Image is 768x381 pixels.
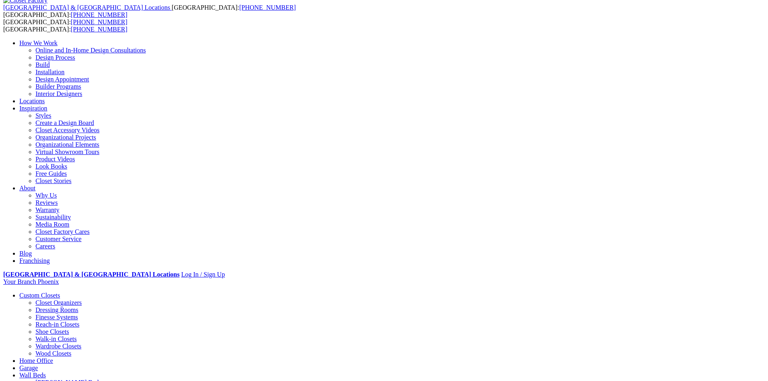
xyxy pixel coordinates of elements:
[35,47,146,54] a: Online and In-Home Design Consultations
[35,314,78,321] a: Finesse Systems
[35,76,89,83] a: Design Appointment
[19,40,58,46] a: How We Work
[19,357,53,364] a: Home Office
[35,299,82,306] a: Closet Organizers
[3,271,179,278] a: [GEOGRAPHIC_DATA] & [GEOGRAPHIC_DATA] Locations
[35,119,94,126] a: Create a Design Board
[35,350,71,357] a: Wood Closets
[19,105,47,112] a: Inspiration
[3,4,296,18] span: [GEOGRAPHIC_DATA]: [GEOGRAPHIC_DATA]:
[19,372,46,379] a: Wall Beds
[35,170,67,177] a: Free Guides
[19,364,38,371] a: Garage
[3,19,127,33] span: [GEOGRAPHIC_DATA]: [GEOGRAPHIC_DATA]:
[35,335,77,342] a: Walk-in Closets
[3,278,36,285] span: Your Branch
[3,4,170,11] span: [GEOGRAPHIC_DATA] & [GEOGRAPHIC_DATA] Locations
[35,148,100,155] a: Virtual Showroom Tours
[19,185,35,192] a: About
[35,199,58,206] a: Reviews
[35,61,50,68] a: Build
[71,19,127,25] a: [PHONE_NUMBER]
[181,271,225,278] a: Log In / Sign Up
[35,163,67,170] a: Look Books
[35,221,69,228] a: Media Room
[35,69,65,75] a: Installation
[35,214,71,221] a: Sustainability
[35,321,79,328] a: Reach-in Closets
[35,228,89,235] a: Closet Factory Cares
[35,235,81,242] a: Customer Service
[71,11,127,18] a: [PHONE_NUMBER]
[35,192,57,199] a: Why Us
[3,278,59,285] a: Your Branch Phoenix
[35,156,75,162] a: Product Videos
[35,306,78,313] a: Dressing Rooms
[35,243,55,250] a: Careers
[19,257,50,264] a: Franchising
[19,292,60,299] a: Custom Closets
[35,127,100,133] a: Closet Accessory Videos
[35,206,59,213] a: Warranty
[35,343,81,350] a: Wardrobe Closets
[35,177,71,184] a: Closet Stories
[35,141,99,148] a: Organizational Elements
[239,4,296,11] a: [PHONE_NUMBER]
[19,250,32,257] a: Blog
[35,90,82,97] a: Interior Designers
[3,4,172,11] a: [GEOGRAPHIC_DATA] & [GEOGRAPHIC_DATA] Locations
[35,328,69,335] a: Shoe Closets
[35,112,51,119] a: Styles
[37,278,58,285] span: Phoenix
[35,83,81,90] a: Builder Programs
[35,54,75,61] a: Design Process
[19,98,45,104] a: Locations
[35,134,96,141] a: Organizational Projects
[71,26,127,33] a: [PHONE_NUMBER]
